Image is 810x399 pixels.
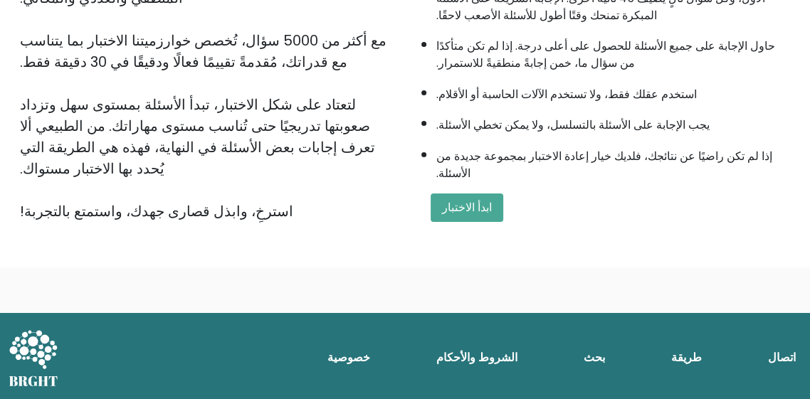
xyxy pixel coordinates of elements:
a: الشروط والأحكام [431,344,523,372]
font: خصوصية [327,349,370,366]
font: يجب الإجابة على الأسئلة بالتسلسل، ولا يمكن تخطي الأسئلة. [436,117,710,133]
font: استرخِ، وابذل قصارى جهدك، واستمتع بالتجربة! [20,201,293,221]
a: خصوصية [322,344,376,372]
font: حاول الإجابة على جميع الأسئلة للحصول على أعلى درجة. إذا لم تكن متأكدًا من سؤال ما، خمن إجابةً منط... [436,38,775,71]
a: طريقة [666,344,708,372]
font: طريقة [671,349,702,366]
font: الشروط والأحكام [436,349,517,366]
font: ابدأ الاختبار [442,199,492,216]
a: بحث [578,344,611,372]
font: اتصال [768,349,796,366]
font: بحث [584,349,605,366]
font: لتعتاد على شكل الاختبار، تبدأ الأسئلة بمستوى سهل وتزداد صعوبتها تدريجيًا حتى تُناسب مستوى مهاراتك... [20,95,375,179]
font: إذا لم تكن راضيًا عن نتائجك، فلديك خيار إعادة الاختبار بمجموعة جديدة من الأسئلة. [436,148,772,181]
button: ابدأ الاختبار [431,193,503,222]
font: استخدم عقلك فقط، ولا تستخدم الآلات الحاسبة أو الأقلام. [436,86,697,102]
a: اتصال [762,344,801,372]
font: مع أكثر من 5000 سؤال، تُخصص خوارزميتنا الاختبار بما يتناسب مع قدراتك، مُقدمةً تقييمًا فعالًا ودقي... [20,31,386,72]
